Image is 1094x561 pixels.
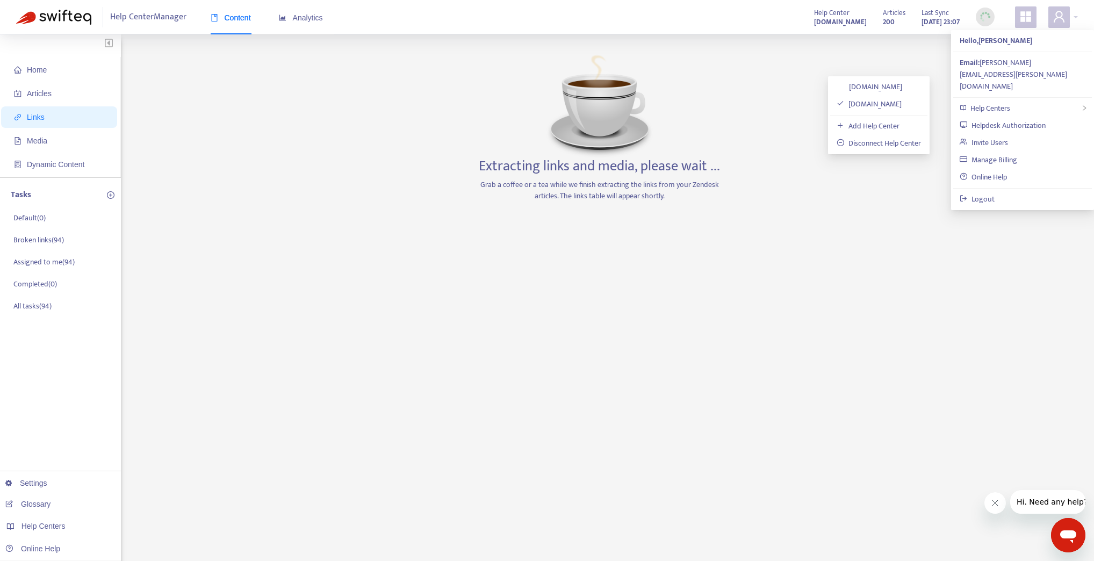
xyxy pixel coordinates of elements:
a: Invite Users [960,136,1008,149]
span: Help Center Manager [110,7,186,27]
p: Default ( 0 ) [13,212,46,224]
span: Help Centers [970,102,1010,114]
a: Online Help [5,544,60,553]
span: area-chart [279,14,286,21]
p: Completed ( 0 ) [13,278,57,290]
p: Broken links ( 94 ) [13,234,64,246]
a: Disconnect Help Center [837,137,921,149]
span: link [14,113,21,121]
img: Coffee image [546,51,653,158]
h3: Extracting links and media, please wait ... [479,158,720,175]
div: [PERSON_NAME][EMAIL_ADDRESS][PERSON_NAME][DOMAIN_NAME] [960,57,1085,92]
span: right [1081,105,1088,111]
span: Articles [27,89,52,98]
p: Tasks [11,189,31,202]
a: [DOMAIN_NAME] [837,98,902,110]
span: Home [27,66,47,74]
span: Dynamic Content [27,160,84,169]
span: Analytics [279,13,323,22]
img: sync_loading.0b5143dde30e3a21642e.gif [978,10,992,24]
a: Settings [5,479,47,487]
a: Helpdesk Authorization [960,119,1046,132]
a: Add Help Center [837,120,899,132]
span: book [211,14,218,21]
span: user [1053,10,1066,23]
strong: [DATE] 23:07 [922,16,960,28]
a: [DOMAIN_NAME] [837,81,902,93]
span: file-image [14,137,21,145]
a: [DOMAIN_NAME] [814,16,867,28]
strong: Hello, [PERSON_NAME] [960,34,1032,47]
span: Hi. Need any help? [6,8,77,16]
iframe: Message from company [1010,490,1085,514]
p: Assigned to me ( 94 ) [13,256,75,268]
span: home [14,66,21,74]
span: Last Sync [922,7,949,19]
span: Content [211,13,251,22]
span: appstore [1019,10,1032,23]
img: Swifteq [16,10,91,25]
iframe: Button to launch messaging window [1051,518,1085,552]
a: Manage Billing [960,154,1017,166]
iframe: Close message [984,492,1006,514]
span: Media [27,136,47,145]
a: Logout [960,193,995,205]
span: Articles [883,7,905,19]
p: Grab a coffee or a tea while we finish extracting the links from your Zendesk articles. The links... [473,179,726,202]
a: Glossary [5,500,51,508]
span: Help Centers [21,522,66,530]
a: Online Help [960,171,1007,183]
span: Help Center [814,7,850,19]
span: account-book [14,90,21,97]
strong: 200 [883,16,895,28]
span: Links [27,113,45,121]
strong: Email: [960,56,980,69]
span: plus-circle [107,191,114,199]
p: All tasks ( 94 ) [13,300,52,312]
span: container [14,161,21,168]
